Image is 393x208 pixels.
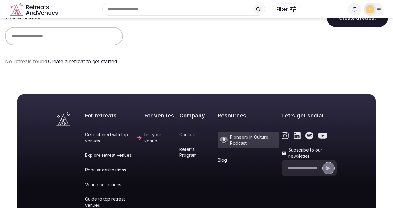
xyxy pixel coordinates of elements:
a: Pioneers in Culture Podcast [218,132,279,148]
a: Visit the homepage [56,112,70,126]
a: Referral Program [179,146,215,158]
button: Filter [272,3,300,15]
a: List your venue [144,132,177,144]
a: Get matched with top venues [85,132,142,144]
h2: For retreats [85,112,142,119]
a: Link to the retreats and venues Instagram page [282,132,289,140]
a: Contact [179,132,215,138]
a: Link to the retreats and venues Spotify page [305,132,313,140]
h2: For venues [144,112,177,119]
a: Link to the retreats and venues LinkedIn page [294,132,301,140]
img: elhatisurf [366,5,374,13]
h2: Let's get social [282,112,337,119]
a: Visit the homepage [10,2,59,16]
h2: Resources [218,112,279,119]
a: Link to the retreats and venues Youtube page [318,132,327,140]
a: Blog [218,157,279,163]
span: Filter [276,6,288,12]
a: Explore retreat venues [85,152,142,158]
a: Guide to top retreat venues [85,196,142,208]
div: No retreats found. [5,58,388,65]
a: Venue collections [85,182,142,188]
svg: Retreats and Venues company logo [10,2,59,16]
label: Subscribe to our newsletter [282,147,337,159]
h2: Company [179,112,215,119]
span: Create a retreat to get started [48,58,117,64]
a: Popular destinations [85,167,142,173]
